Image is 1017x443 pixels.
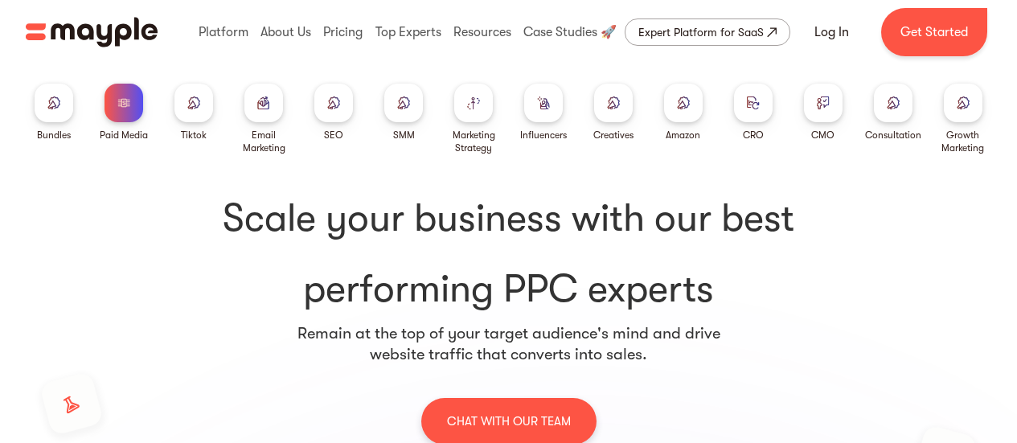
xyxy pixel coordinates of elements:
a: Bundles [35,84,73,142]
div: Creatives [593,129,634,142]
div: Bundles [37,129,71,142]
div: Platform [195,6,252,58]
p: Remain at the top of your target audience's mind and drive website traffic that converts into sales. [297,323,721,365]
a: Marketing Strategy [445,84,502,154]
a: Growth Marketing [934,84,991,154]
a: Creatives [593,84,634,142]
div: Email Marketing [236,129,293,154]
div: Influencers [520,129,567,142]
img: Mayple logo [26,17,158,47]
p: CHAT WITH OUR TEAM [447,411,571,432]
div: CMO [811,129,835,142]
div: CRO [743,129,764,142]
a: SMM [384,84,423,142]
div: Growth Marketing [934,129,991,154]
div: Amazon [666,129,700,142]
h1: performing PPC experts [45,193,972,315]
div: Paid Media [100,129,148,142]
div: SEO [324,129,343,142]
a: CMO [804,84,843,142]
a: Tiktok [174,84,213,142]
a: Influencers [520,84,567,142]
div: Tiktok [181,129,207,142]
a: CRO [734,84,773,142]
span: Scale your business with our best [45,193,972,244]
a: Get Started [881,8,987,56]
div: Resources [449,6,515,58]
div: About Us [256,6,315,58]
a: SEO [314,84,353,142]
div: Pricing [319,6,367,58]
a: Log In [795,13,868,51]
a: Amazon [664,84,703,142]
a: Paid Media [100,84,148,142]
div: Expert Platform for SaaS [638,23,764,42]
div: Marketing Strategy [445,129,502,154]
a: home [26,17,158,47]
div: Consultation [865,129,921,142]
div: Top Experts [371,6,445,58]
a: Consultation [865,84,921,142]
a: Email Marketing [236,84,293,154]
div: SMM [393,129,415,142]
a: Expert Platform for SaaS [625,18,790,46]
